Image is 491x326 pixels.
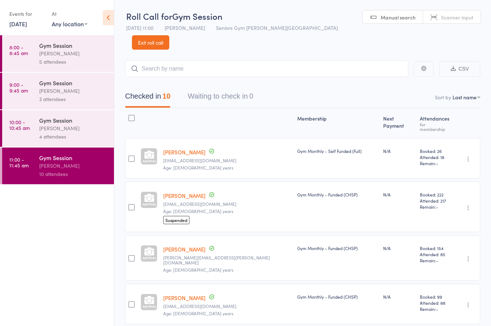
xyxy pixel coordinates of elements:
button: Waiting to check in0 [188,89,253,108]
span: [DATE] 11:00 [126,24,153,31]
div: Gym Monthly - Self Funded (Full) [297,148,378,154]
span: Age: [DEMOGRAPHIC_DATA] years [163,164,233,171]
span: Booked: 99 [420,294,451,300]
span: Age: [DEMOGRAPHIC_DATA] years [163,208,233,214]
div: N/A [383,148,414,154]
span: Attended: 88 [420,300,451,306]
span: Seniors Gym [PERSON_NAME][GEOGRAPHIC_DATA] [216,24,338,31]
div: N/A [383,294,414,300]
a: 10:00 -10:45 amGym Session[PERSON_NAME]4 attendees [2,110,114,147]
span: Remain: [420,306,451,312]
span: - [436,257,438,263]
div: Gym Session [39,41,108,49]
span: Attended: 18 [420,154,451,160]
span: Age: [DEMOGRAPHIC_DATA] years [163,267,233,273]
time: 8:00 - 8:45 am [9,44,28,56]
div: At [52,8,87,20]
div: [PERSON_NAME] [39,87,108,95]
a: 9:00 -9:45 amGym Session[PERSON_NAME]3 attendees [2,73,114,109]
div: N/A [383,245,414,251]
div: Gym Monthly - Funded (CHSP) [297,191,378,198]
span: - [436,204,438,210]
a: 11:00 -11:45 amGym Session[PERSON_NAME]10 attendees [2,148,114,184]
div: [PERSON_NAME] [39,49,108,58]
span: Booked: 26 [420,148,451,154]
div: Membership [294,111,381,135]
span: Suspended [163,216,189,224]
a: [PERSON_NAME] [163,192,206,199]
label: Sort by [435,94,451,101]
div: Events for [9,8,45,20]
small: che.sin.chong@gmail.com [163,202,292,207]
div: [PERSON_NAME] [39,162,108,170]
span: Remain: [420,160,451,166]
a: 8:00 -8:45 amGym Session[PERSON_NAME]5 attendees [2,35,114,72]
span: Attended: 217 [420,198,451,204]
span: - [436,306,438,312]
a: [DATE] [9,20,27,28]
div: 5 attendees [39,58,108,66]
span: Booked: 154 [420,245,451,251]
span: Age: [DEMOGRAPHIC_DATA] years [163,310,233,316]
small: rcallig@gmail.com [163,158,292,163]
div: 0 [249,92,253,100]
small: margaret.may.cooper@gmail.com [163,255,292,266]
span: [PERSON_NAME] [165,24,205,31]
input: Search by name [125,60,408,77]
div: Atten­dances [417,111,454,135]
span: Booked: 222 [420,191,451,198]
span: Roll Call for [126,10,172,22]
div: Gym Session [39,116,108,124]
button: CSV [439,61,480,77]
div: Gym Monthly - Funded (CHSP) [297,294,378,300]
span: Attended: 85 [420,251,451,257]
div: 10 [162,92,170,100]
time: 9:00 - 9:45 am [9,82,28,93]
button: Checked in10 [125,89,170,108]
div: for membership [420,122,451,131]
div: Gym Monthly - Funded (CHSP) [297,245,378,251]
div: Any location [52,20,87,28]
span: Gym Session [172,10,222,22]
div: 10 attendees [39,170,108,178]
span: Scanner input [441,14,473,21]
div: Next Payment [380,111,417,135]
div: 4 attendees [39,132,108,141]
a: Exit roll call [132,35,169,50]
div: N/A [383,191,414,198]
time: 11:00 - 11:45 am [9,157,29,168]
small: t_katsigiannis@hotmail.com [163,304,292,309]
div: 3 attendees [39,95,108,103]
a: [PERSON_NAME] [163,294,206,302]
span: - [436,160,438,166]
div: Last name [453,94,477,101]
span: Manual search [381,14,416,21]
div: [PERSON_NAME] [39,124,108,132]
div: Gym Session [39,154,108,162]
span: Remain: [420,257,451,263]
time: 10:00 - 10:45 am [9,119,30,131]
span: Remain: [420,204,451,210]
a: [PERSON_NAME] [163,148,206,156]
div: Gym Session [39,79,108,87]
a: [PERSON_NAME] [163,245,206,253]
